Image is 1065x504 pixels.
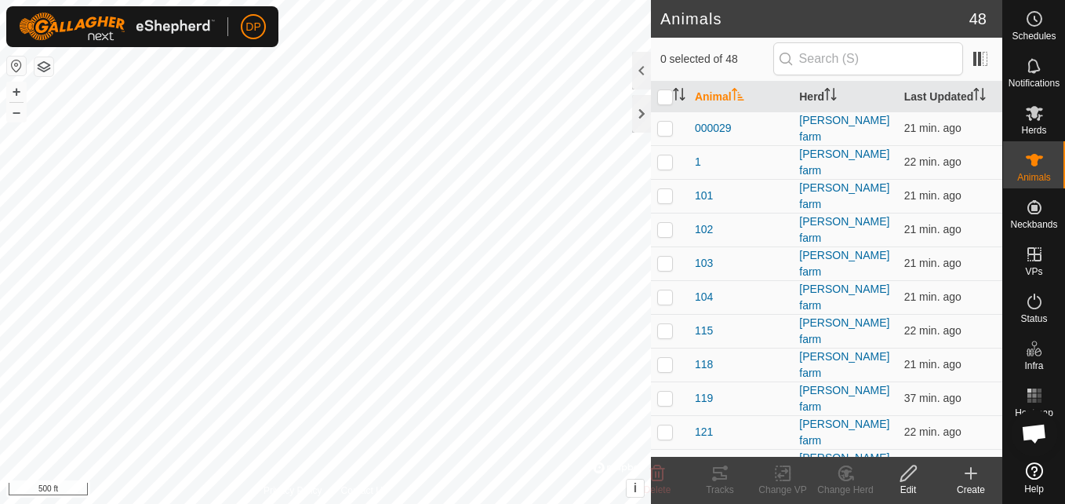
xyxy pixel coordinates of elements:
a: Privacy Policy [264,484,322,498]
div: Create [940,483,1002,497]
div: [PERSON_NAME] farm [799,146,891,179]
span: Oct 8, 2025, 11:53 AM [904,223,961,236]
div: Tracks [689,483,751,497]
div: [PERSON_NAME] farm [799,349,891,382]
span: Help [1024,484,1044,494]
input: Search (S) [773,42,963,75]
span: Oct 8, 2025, 11:38 AM [904,392,961,404]
div: Open chat [1011,410,1058,457]
img: Gallagher Logo [19,13,215,41]
span: 0 selected of 48 [660,51,773,68]
span: Herds [1021,126,1046,135]
span: 104 [695,289,713,305]
div: [PERSON_NAME] farm [799,416,891,449]
div: [PERSON_NAME] farm [799,180,891,213]
div: Change VP [751,483,814,497]
span: Oct 8, 2025, 11:53 AM [904,324,961,337]
span: Delete [644,484,671,495]
span: 118 [695,356,713,373]
span: 000029 [695,120,732,137]
button: + [7,82,26,101]
div: [PERSON_NAME] farm [799,382,891,415]
span: 102 [695,221,713,238]
span: 1 [695,154,701,170]
span: Oct 8, 2025, 11:53 AM [904,425,961,438]
div: [PERSON_NAME] farm [799,112,891,145]
a: Help [1003,456,1065,500]
span: 115 [695,323,713,339]
div: [PERSON_NAME] farm [799,214,891,247]
span: 48 [969,7,987,31]
span: 119 [695,390,713,407]
div: [PERSON_NAME] farm [799,281,891,314]
th: Animal [689,82,793,112]
span: Oct 8, 2025, 11:53 AM [904,122,961,134]
span: 101 [695,188,713,204]
span: Oct 8, 2025, 11:53 AM [904,189,961,202]
p-sorticon: Activate to sort [973,90,986,103]
span: Neckbands [1010,220,1057,229]
span: Animals [1017,173,1051,182]
button: Map Layers [35,57,53,76]
a: Contact Us [341,484,387,498]
button: i [627,480,644,497]
button: – [7,103,26,122]
span: Oct 8, 2025, 11:53 AM [904,257,961,269]
h2: Animals [660,9,969,28]
div: Change Herd [814,483,877,497]
p-sorticon: Activate to sort [824,90,837,103]
div: Edit [877,483,940,497]
span: Oct 8, 2025, 11:53 AM [904,290,961,303]
div: [PERSON_NAME] farm [799,315,891,348]
button: Reset Map [7,57,26,75]
span: Heatmap [1015,408,1053,418]
span: VPs [1025,267,1042,276]
p-sorticon: Activate to sort [732,90,744,103]
span: Status [1020,314,1047,323]
th: Herd [793,82,897,112]
th: Last Updated [898,82,1002,112]
span: Schedules [1012,31,1056,41]
span: DP [245,19,260,35]
span: Infra [1024,361,1043,371]
p-sorticon: Activate to sort [673,90,685,103]
div: [PERSON_NAME] farm [799,450,891,483]
span: Oct 8, 2025, 11:53 AM [904,358,961,371]
span: 121 [695,424,713,440]
span: i [634,481,637,495]
span: Notifications [1009,79,1060,88]
span: 103 [695,255,713,272]
span: Oct 8, 2025, 11:53 AM [904,155,961,168]
div: [PERSON_NAME] farm [799,247,891,280]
